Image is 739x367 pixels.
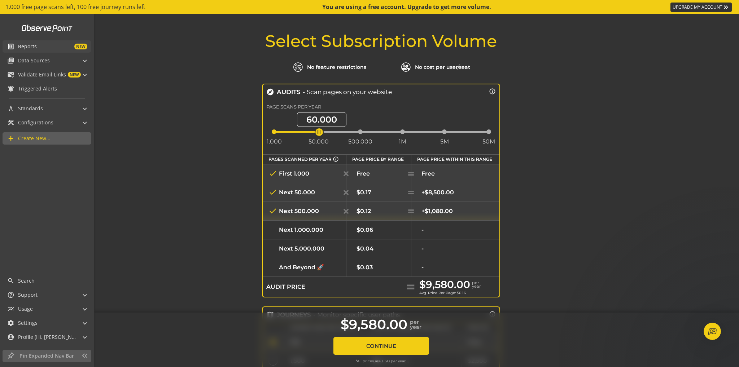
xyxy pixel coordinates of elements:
[3,331,91,343] mat-expansion-panel-header: Profile (Hi, [PERSON_NAME]!)
[267,138,282,145] span: 1.000
[18,277,35,284] span: Search
[277,311,311,318] div: Journeys
[7,43,14,50] mat-icon: list_alt
[7,319,14,327] mat-icon: settings
[3,317,91,329] mat-expansion-panel-header: Settings
[341,316,407,332] div: $9,580.00
[18,119,53,126] span: Configurations
[18,333,76,341] span: Profile (Hi, [PERSON_NAME]!)
[419,278,470,291] div: $9,580.00
[7,85,14,92] mat-icon: notifications_active
[7,333,14,341] mat-icon: account_circle
[268,156,340,162] div: Pages Scanned Per Year
[472,281,481,288] div: per year
[440,138,449,145] span: 5M
[268,207,340,215] div: Next 500.000
[407,170,415,178] mat-icon: equal
[7,105,14,112] mat-icon: architecture
[268,244,340,253] div: Next 5.000.000
[3,275,91,287] a: Search
[489,311,496,318] mat-icon: info_outline
[357,170,370,177] span: Free
[258,32,504,50] h1: Select Subscription Volume
[406,282,416,292] mat-icon: equal
[415,65,470,70] span: No cost per user/seat
[5,3,145,11] span: 1.000 free page scans left, 100 free journey runs left
[704,323,721,340] iframe: Intercom live chat
[7,119,14,126] mat-icon: construction
[268,169,277,178] mat-icon: check
[3,303,91,315] mat-expansion-panel-header: Usage
[309,359,453,363] div: *All prices are USD per year.
[7,277,14,284] mat-icon: search
[303,88,392,96] div: - Scan pages on your website
[3,68,91,81] mat-expansion-panel-header: Validate Email LinksNEW
[421,226,424,233] span: -
[722,4,730,11] mat-icon: keyboard_double_arrow_right
[3,83,91,95] a: Triggered Alerts
[18,71,66,78] span: Validate Email Links
[7,135,14,142] mat-icon: add
[266,283,305,290] div: Audit Price
[74,44,87,49] span: NEW
[419,291,481,295] div: Avg. Price Per Page: $0.16
[268,263,340,271] div: And Beyond 🚀
[18,305,33,313] span: Usage
[268,207,277,215] mat-icon: check
[268,188,277,196] mat-icon: check
[277,88,301,96] div: Audits
[322,3,492,11] div: You are using a free account. Upgrade to get more volume.
[272,131,490,133] ngx-slider: ngx-slider
[315,128,324,137] span: ngx-slider
[482,138,495,145] span: 50M
[3,102,91,115] mat-expansion-panel-header: Standards
[357,189,371,196] span: $0.17
[421,245,424,252] span: -
[18,43,37,50] span: Reports
[670,3,732,12] a: UPGRADE MY ACCOUNT
[7,71,14,78] mat-icon: mark_email_read
[266,104,321,110] div: Page Scans Per Year
[297,112,346,127] span: 60.000
[7,57,14,64] mat-icon: library_books
[18,105,43,112] span: Standards
[68,72,81,78] span: NEW
[18,57,50,64] span: Data Sources
[333,156,339,162] mat-icon: info_outline
[410,319,421,330] div: per year
[7,291,14,299] mat-icon: help_outline
[307,65,366,70] span: No feature restrictions
[18,135,51,142] span: Create New...
[18,291,38,299] span: Support
[268,188,340,196] div: Next 50.000
[3,289,91,301] mat-expansion-panel-header: Support
[348,138,372,145] span: 500.000
[489,88,496,95] mat-icon: info_outline
[309,138,329,145] span: 50.000
[346,154,411,164] th: Page Price By Range
[266,311,274,319] mat-icon: map
[313,311,400,318] div: - Monitor specific user paths
[268,169,340,178] div: First 1.000
[3,116,91,129] mat-expansion-panel-header: Configurations
[357,245,373,252] span: $0.04
[18,319,38,327] span: Settings
[19,352,78,359] span: Pin Expanded Nav Bar
[357,208,371,215] span: $0.12
[357,264,373,271] span: $0.03
[421,208,453,215] span: +$1,080.00
[7,305,14,313] mat-icon: multiline_chart
[357,226,373,233] span: $0.06
[3,40,91,53] a: ReportsNEW
[421,170,435,177] span: Free
[333,337,429,355] button: Continue
[266,88,274,96] mat-icon: explore
[3,132,91,145] a: Create New...
[399,138,406,145] span: 1M
[407,207,415,215] mat-icon: equal
[268,225,340,234] div: Next 1.000.000
[407,189,415,196] mat-icon: equal
[411,154,499,164] th: Page Price Within This Range
[18,85,57,92] span: Triggered Alerts
[421,189,454,196] span: +$8,500.00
